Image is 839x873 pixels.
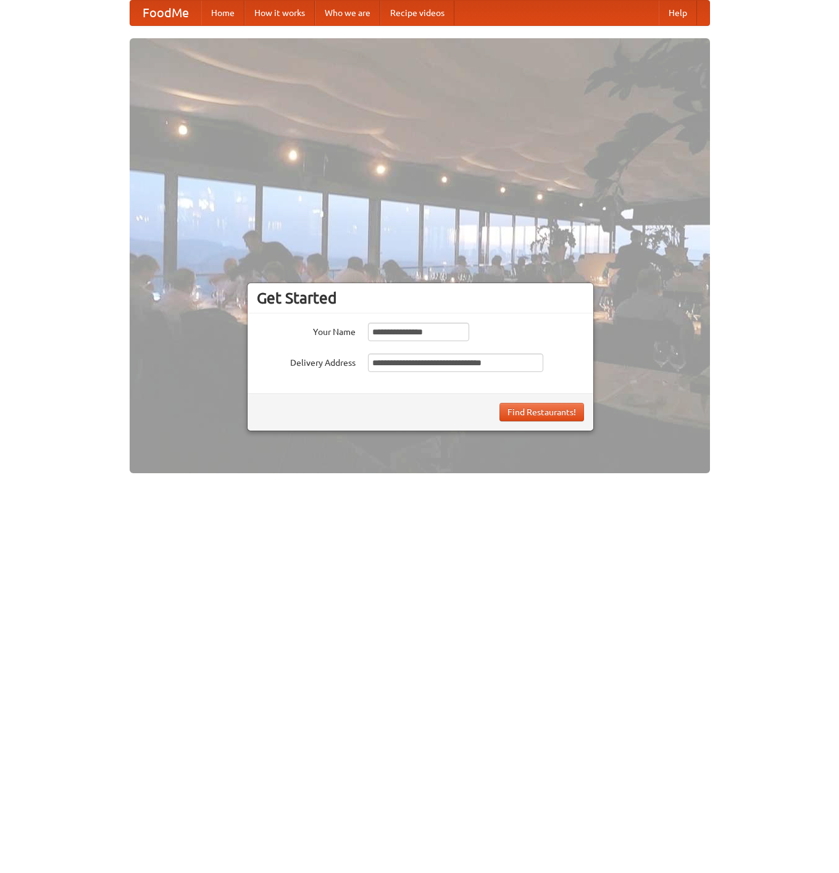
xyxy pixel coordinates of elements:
a: Home [201,1,244,25]
a: How it works [244,1,315,25]
h3: Get Started [257,289,584,307]
a: Recipe videos [380,1,454,25]
a: FoodMe [130,1,201,25]
button: Find Restaurants! [499,403,584,421]
label: Delivery Address [257,354,356,369]
a: Who we are [315,1,380,25]
a: Help [659,1,697,25]
label: Your Name [257,323,356,338]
